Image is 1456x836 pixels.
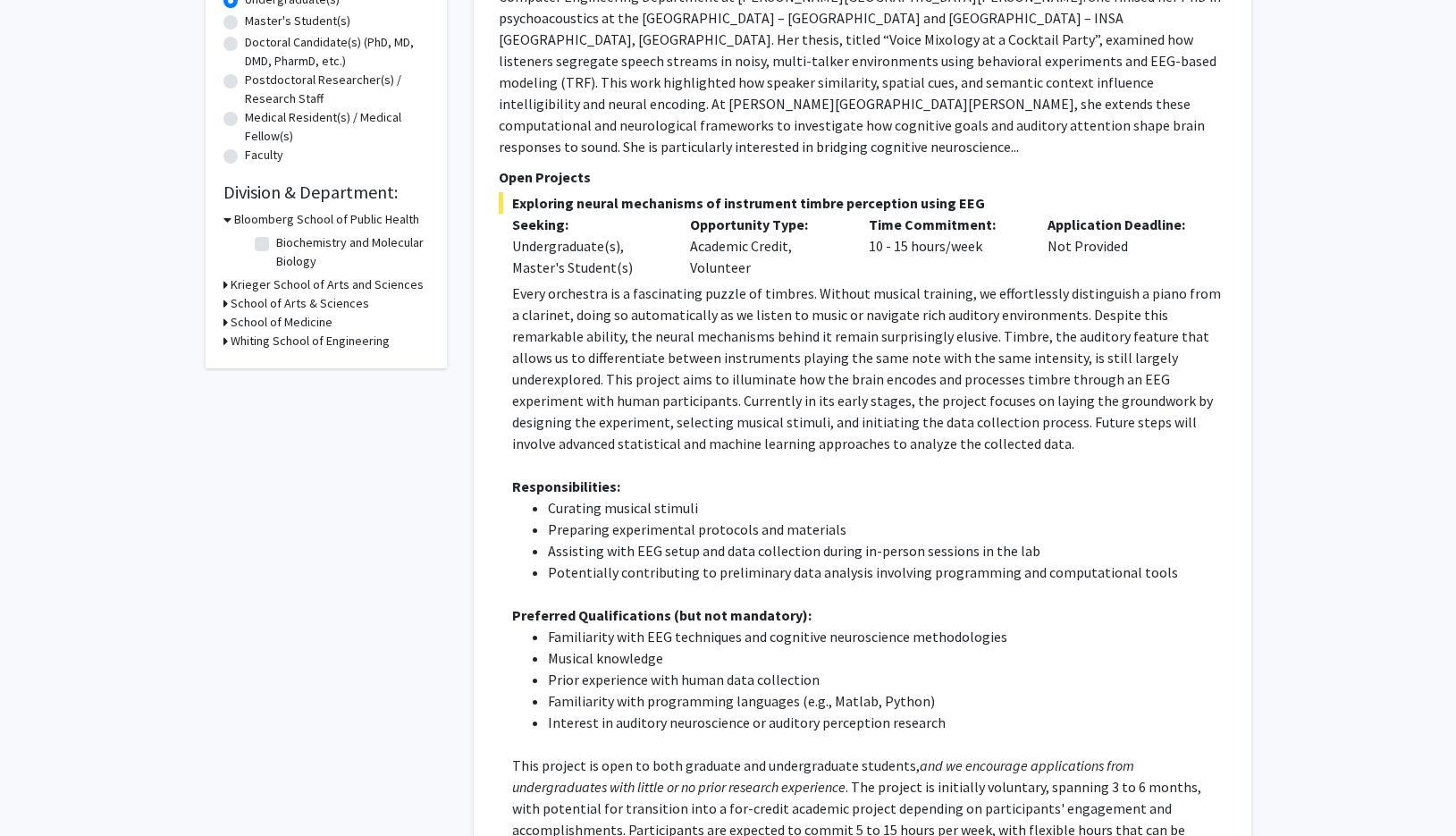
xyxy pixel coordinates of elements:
div: Not Provided [1034,214,1213,278]
label: Biochemistry and Molecular Biology [276,233,425,271]
div: Undergraduate(s), Master's Student(s) [512,235,664,278]
p: Every orchestra is a fascinating puzzle of timbres. Without musical training, we effortlessly dis... [512,283,1226,454]
p: Opportunity Type: [690,214,842,235]
iframe: Chat [13,756,76,823]
h3: School of Arts & Sciences [231,294,369,313]
label: Doctoral Candidate(s) (PhD, MD, DMD, PharmD, etc.) [245,33,429,71]
h3: Bloomberg School of Public Health [234,210,419,229]
li: Musical knowledge [548,647,1226,669]
p: Application Deadline: [1048,214,1199,235]
li: Potentially contributing to preliminary data analysis involving programming and computational tools [548,562,1226,583]
h2: Division & Department: [223,182,429,203]
p: Seeking: [512,214,664,235]
h3: Whiting School of Engineering [231,332,390,350]
label: Faculty [245,146,283,165]
div: Academic Credit, Volunteer [677,214,855,278]
span: Exploring neural mechanisms of instrument timbre perception using EEG [499,192,1226,214]
li: Curating musical stimuli [548,497,1226,519]
label: Master's Student(s) [245,12,350,30]
p: Open Projects [499,166,1226,188]
li: Preparing experimental protocols and materials [548,519,1226,540]
h3: Krieger School of Arts and Sciences [231,275,424,294]
strong: Responsibilities: [512,477,620,495]
li: Familiarity with EEG techniques and cognitive neuroscience methodologies [548,626,1226,647]
li: Assisting with EEG setup and data collection during in-person sessions in the lab [548,540,1226,562]
strong: Preferred Qualifications (but not mandatory): [512,606,812,624]
label: Medical Resident(s) / Medical Fellow(s) [245,108,429,146]
li: Familiarity with programming languages (e.g., Matlab, Python) [548,690,1226,712]
p: Time Commitment: [869,214,1021,235]
h3: School of Medicine [231,313,332,332]
label: Postdoctoral Researcher(s) / Research Staff [245,71,429,108]
li: Prior experience with human data collection [548,669,1226,690]
div: 10 - 15 hours/week [855,214,1034,278]
li: Interest in auditory neuroscience or auditory perception research [548,712,1226,733]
